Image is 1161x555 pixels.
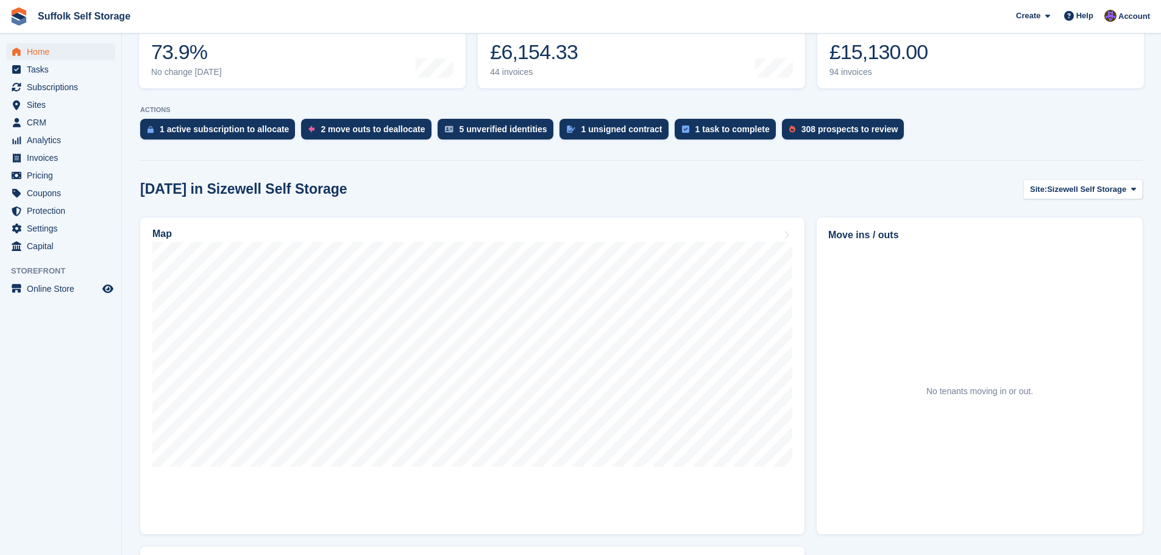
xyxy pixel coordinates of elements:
[490,67,581,77] div: 44 invoices
[6,185,115,202] a: menu
[27,114,100,131] span: CRM
[1076,10,1093,22] span: Help
[559,119,675,146] a: 1 unsigned contract
[6,61,115,78] a: menu
[6,43,115,60] a: menu
[6,79,115,96] a: menu
[6,280,115,297] a: menu
[101,281,115,296] a: Preview store
[695,124,770,134] div: 1 task to complete
[27,43,100,60] span: Home
[27,96,100,113] span: Sites
[6,114,115,131] a: menu
[6,96,115,113] a: menu
[445,125,453,133] img: verify_identity-adf6edd0f0f0b5bbfe63781bf79b02c33cf7c696d77639b501bdc392416b5a36.svg
[27,280,100,297] span: Online Store
[160,124,289,134] div: 1 active subscription to allocate
[1047,183,1126,196] span: Sizewell Self Storage
[1016,10,1040,22] span: Create
[140,217,804,534] a: Map
[1118,10,1150,23] span: Account
[321,124,425,134] div: 2 move outs to deallocate
[27,220,100,237] span: Settings
[301,119,437,146] a: 2 move outs to deallocate
[801,124,898,134] div: 308 prospects to review
[675,119,782,146] a: 1 task to complete
[10,7,28,26] img: stora-icon-8386f47178a22dfd0bd8f6a31ec36ba5ce8667c1dd55bd0f319d3a0aa187defe.svg
[6,202,115,219] a: menu
[829,40,928,65] div: £15,130.00
[6,132,115,149] a: menu
[6,238,115,255] a: menu
[567,125,575,133] img: contract_signature_icon-13c848040528278c33f63329250d36e43548de30e8caae1d1a13099fd9432cc5.svg
[33,6,135,26] a: Suffolk Self Storage
[308,125,314,133] img: move_outs_to_deallocate_icon-f764333ba52eb49d3ac5e1228854f67142a1ed5810a6f6cc68b1a99e826820c5.svg
[6,167,115,184] a: menu
[1030,183,1047,196] span: Site:
[27,132,100,149] span: Analytics
[27,238,100,255] span: Capital
[789,125,795,133] img: prospect-51fa495bee0391a8d652442698ab0144808aea92771e9ea1ae160a38d050c398.svg
[829,67,928,77] div: 94 invoices
[27,185,100,202] span: Coupons
[478,11,804,88] a: Month-to-date sales £6,154.33 44 invoices
[147,125,154,133] img: active_subscription_to_allocate_icon-d502201f5373d7db506a760aba3b589e785aa758c864c3986d89f69b8ff3...
[926,385,1033,398] div: No tenants moving in or out.
[140,106,1143,114] p: ACTIONS
[6,149,115,166] a: menu
[140,181,347,197] h2: [DATE] in Sizewell Self Storage
[140,119,301,146] a: 1 active subscription to allocate
[460,124,547,134] div: 5 unverified identities
[817,11,1144,88] a: Awaiting payment £15,130.00 94 invoices
[151,40,222,65] div: 73.9%
[1023,179,1143,199] button: Site: Sizewell Self Storage
[6,220,115,237] a: menu
[581,124,662,134] div: 1 unsigned contract
[11,265,121,277] span: Storefront
[27,149,100,166] span: Invoices
[27,202,100,219] span: Protection
[27,167,100,184] span: Pricing
[1104,10,1117,22] img: Emma
[438,119,559,146] a: 5 unverified identities
[682,125,689,133] img: task-75834270c22a3079a89374b754ae025e5fb1db73e45f91037f5363f120a921f8.svg
[139,11,466,88] a: Occupancy 73.9% No change [DATE]
[151,67,222,77] div: No change [DATE]
[490,40,581,65] div: £6,154.33
[27,79,100,96] span: Subscriptions
[27,61,100,78] span: Tasks
[782,119,911,146] a: 308 prospects to review
[828,228,1131,242] h2: Move ins / outs
[152,228,172,239] h2: Map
